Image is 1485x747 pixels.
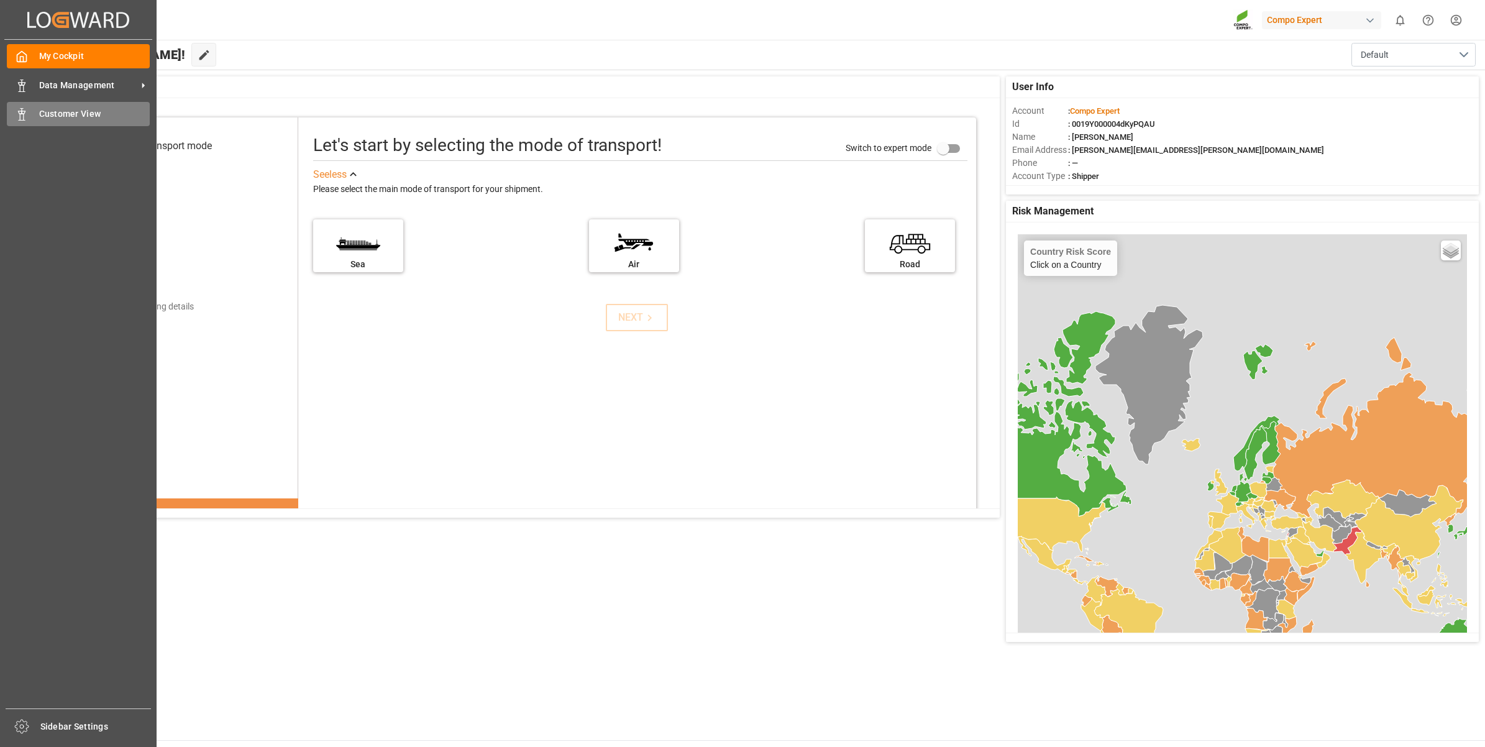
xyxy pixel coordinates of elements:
div: Please select the main mode of transport for your shipment. [313,182,967,197]
button: show 0 new notifications [1386,6,1414,34]
span: : [PERSON_NAME] [1068,132,1133,142]
button: Compo Expert [1262,8,1386,32]
span: Risk Management [1012,204,1094,219]
span: Name [1012,131,1068,144]
div: NEXT [618,310,656,325]
span: My Cockpit [39,50,150,63]
span: Customer View [39,108,150,121]
span: Phone [1012,157,1068,170]
h4: Country Risk Score [1030,247,1111,257]
a: Customer View [7,102,150,126]
span: Sidebar Settings [40,720,152,733]
div: Click on a Country [1030,247,1111,270]
a: Layers [1441,241,1461,260]
div: Select transport mode [116,139,212,154]
button: Help Center [1414,6,1442,34]
span: : Shipper [1068,172,1099,181]
span: Compo Expert [1070,106,1120,116]
div: Road [871,258,949,271]
div: Sea [319,258,397,271]
span: Data Management [39,79,137,92]
span: Account Type [1012,170,1068,183]
button: NEXT [606,304,668,331]
div: Air [595,258,673,271]
span: Default [1361,48,1389,62]
div: Let's start by selecting the mode of transport! [313,132,662,158]
div: Compo Expert [1262,11,1381,29]
span: : — [1068,158,1078,168]
span: Id [1012,117,1068,131]
span: : [PERSON_NAME][EMAIL_ADDRESS][PERSON_NAME][DOMAIN_NAME] [1068,145,1324,155]
span: User Info [1012,80,1054,94]
a: My Cockpit [7,44,150,68]
span: Email Address [1012,144,1068,157]
span: Switch to expert mode [846,143,931,153]
button: open menu [1351,43,1476,66]
span: : 0019Y000004dKyPQAU [1068,119,1155,129]
span: : [1068,106,1120,116]
div: See less [313,167,347,182]
img: Screenshot%202023-09-29%20at%2010.02.21.png_1712312052.png [1233,9,1253,31]
span: Account [1012,104,1068,117]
